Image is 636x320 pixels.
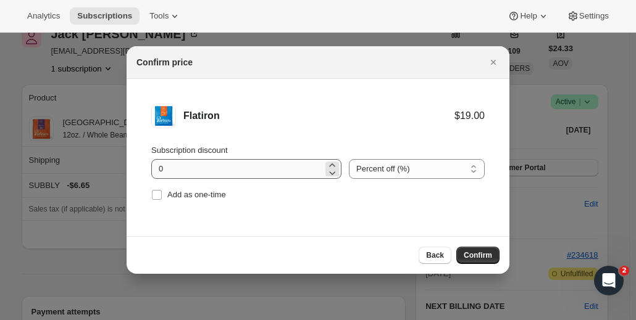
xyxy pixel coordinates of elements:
span: Tools [149,11,169,21]
span: Back [426,250,444,260]
span: Help [520,11,537,21]
button: Subscriptions [70,7,140,25]
button: Settings [559,7,616,25]
button: Help [500,7,556,25]
img: Flatiron [151,104,176,128]
button: Close [485,54,502,71]
span: Add as one-time [167,190,226,199]
div: Flatiron [183,110,454,122]
span: Settings [579,11,609,21]
button: Analytics [20,7,67,25]
span: Subscriptions [77,11,132,21]
button: Tools [142,7,188,25]
h2: Confirm price [136,56,193,68]
button: Back [419,247,451,264]
span: Subscription discount [151,146,228,155]
button: Confirm [456,247,500,264]
div: $19.00 [454,110,485,122]
iframe: Intercom live chat [594,266,624,295]
span: Analytics [27,11,60,21]
span: 2 [619,266,629,276]
span: Confirm [464,250,492,260]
